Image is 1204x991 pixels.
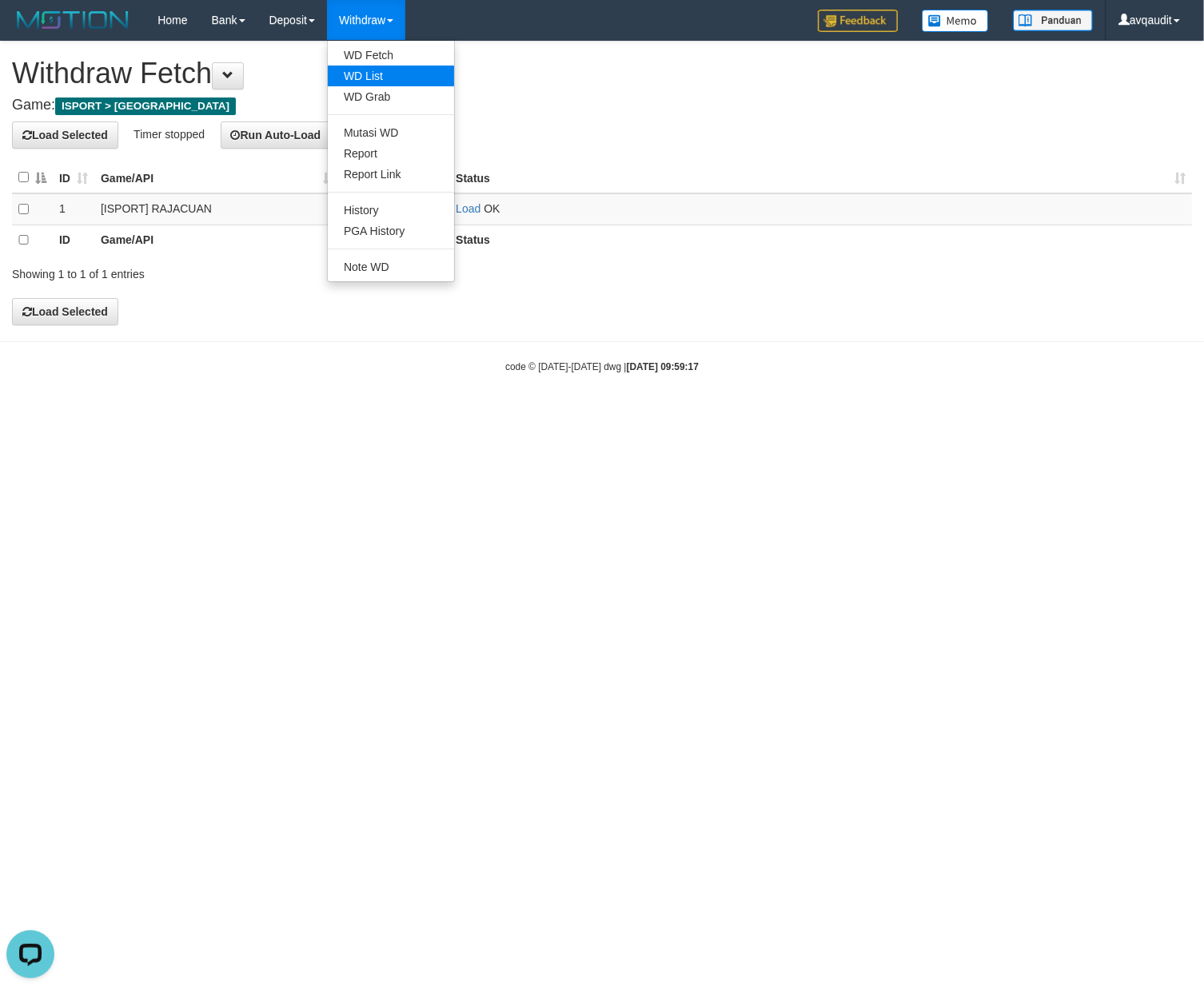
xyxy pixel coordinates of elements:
[55,98,236,115] span: ISPORT > [GEOGRAPHIC_DATA]
[484,202,500,215] span: OK
[328,45,454,66] a: WD Fetch
[328,122,454,143] a: Mutasi WD
[1013,10,1093,31] img: panduan.png
[94,225,341,255] th: Game/API
[221,121,332,149] button: Run Auto-Load
[328,221,454,241] a: PGA History
[12,8,134,32] img: MOTION_logo.png
[328,66,454,86] a: WD List
[134,127,205,140] span: Timer stopped
[53,193,94,225] td: 1
[922,10,989,32] img: Button%20Memo.svg
[449,225,1192,255] th: Status
[328,164,454,185] a: Report Link
[505,361,699,372] small: code © [DATE]-[DATE] dwg |
[627,361,699,372] strong: [DATE] 09:59:17
[456,202,480,215] a: Load
[12,298,118,325] button: Load Selected
[328,86,454,107] a: WD Grab
[449,162,1192,193] th: Status: activate to sort column ascending
[328,200,454,221] a: History
[94,162,341,193] th: Game/API: activate to sort column ascending
[12,121,118,149] button: Load Selected
[12,58,1192,90] h1: Withdraw Fetch
[53,225,94,255] th: ID
[12,98,1192,113] h4: Game:
[12,260,490,282] div: Showing 1 to 1 of 1 entries
[328,143,454,164] a: Report
[94,193,341,225] td: [ISPORT] RAJACUAN
[818,10,898,32] img: Feedback.jpg
[328,257,454,277] a: Note WD
[53,162,94,193] th: ID: activate to sort column ascending
[6,6,54,54] button: Open LiveChat chat widget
